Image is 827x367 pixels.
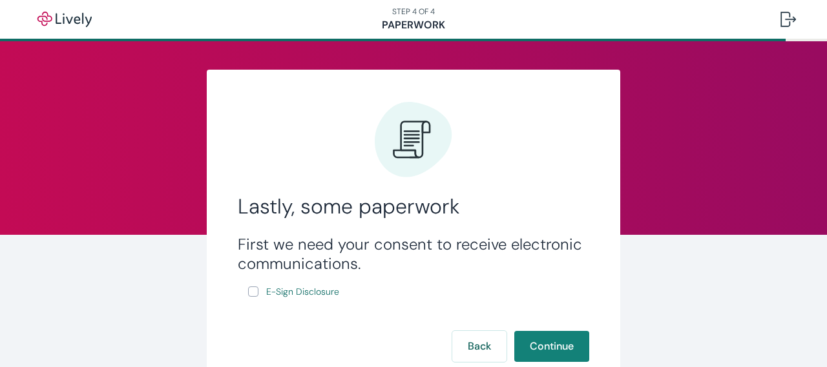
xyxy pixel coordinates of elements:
button: Continue [514,331,589,362]
span: E-Sign Disclosure [266,285,339,299]
h3: First we need your consent to receive electronic communications. [238,235,589,273]
button: Back [452,331,507,362]
h2: Lastly, some paperwork [238,193,589,219]
a: e-sign disclosure document [264,284,342,300]
button: Log out [770,4,806,35]
img: Lively [28,12,101,27]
